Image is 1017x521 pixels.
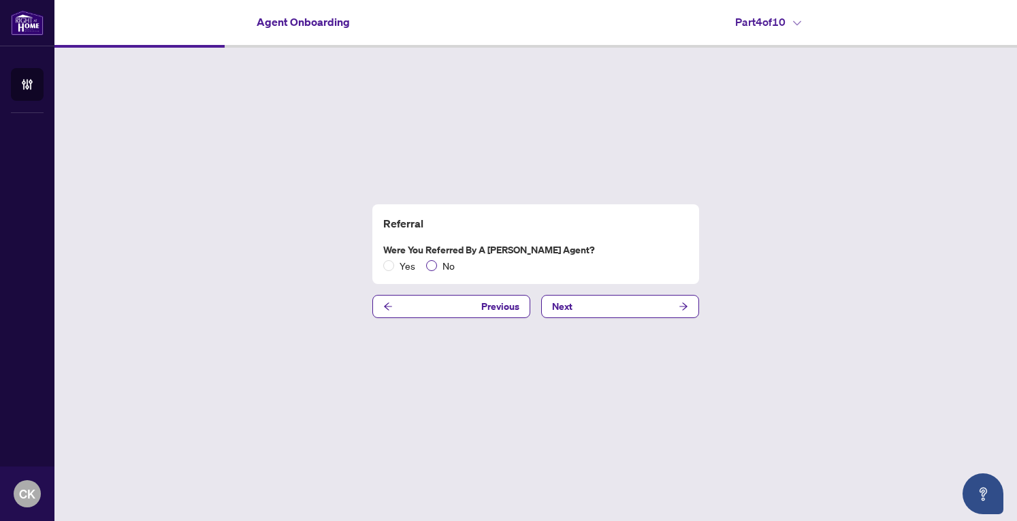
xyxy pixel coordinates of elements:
[383,302,393,311] span: arrow-left
[735,14,801,30] h4: Part 4 of 10
[372,295,530,318] button: Previous
[679,302,688,311] span: arrow-right
[541,295,699,318] button: Next
[481,296,519,317] span: Previous
[11,10,44,35] img: logo
[437,258,460,273] span: No
[383,215,688,232] h4: Referral
[19,484,35,503] span: CK
[394,258,421,273] span: Yes
[963,473,1003,514] button: Open asap
[552,296,572,317] span: Next
[257,14,350,30] h4: Agent Onboarding
[383,242,688,257] label: Were you referred by a [PERSON_NAME] Agent?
